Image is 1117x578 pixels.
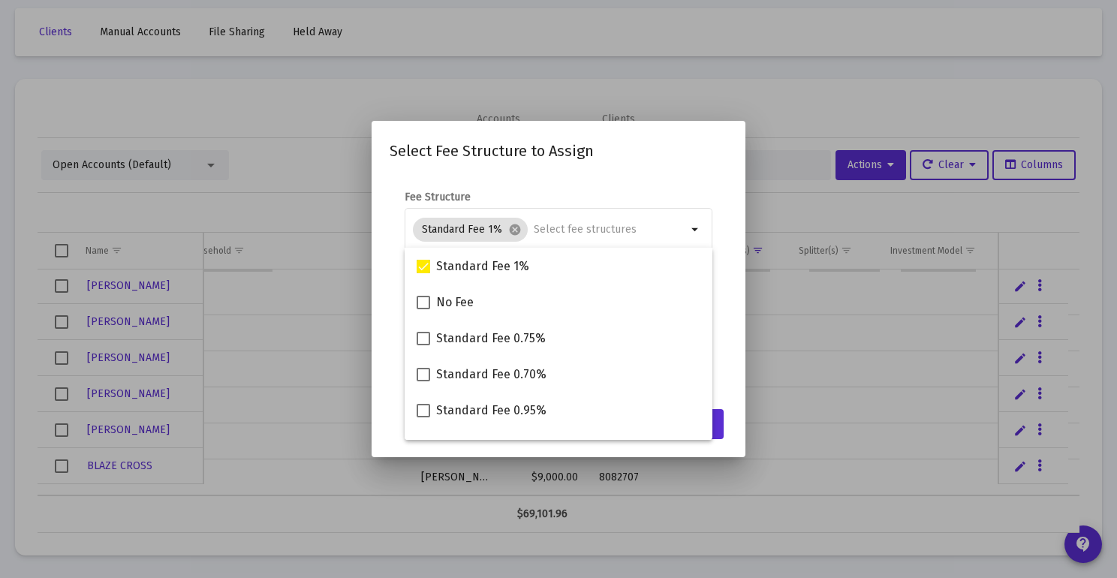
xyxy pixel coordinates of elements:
[508,223,522,236] mat-icon: cancel
[405,191,471,203] label: Fee Structure
[413,215,687,245] mat-chip-list: Selection
[413,218,528,242] mat-chip: Standard Fee 1%
[436,257,529,275] span: Standard Fee 1%
[436,330,546,348] span: Standard Fee 0.75%
[436,438,546,456] span: Standard Fee 0.50%
[390,139,727,163] h2: Select Fee Structure to Assign
[436,366,546,384] span: Standard Fee 0.70%
[436,402,546,420] span: Standard Fee 0.95%
[687,221,705,239] mat-icon: arrow_drop_down
[534,224,687,236] input: Select fee structures
[436,294,474,312] span: No Fee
